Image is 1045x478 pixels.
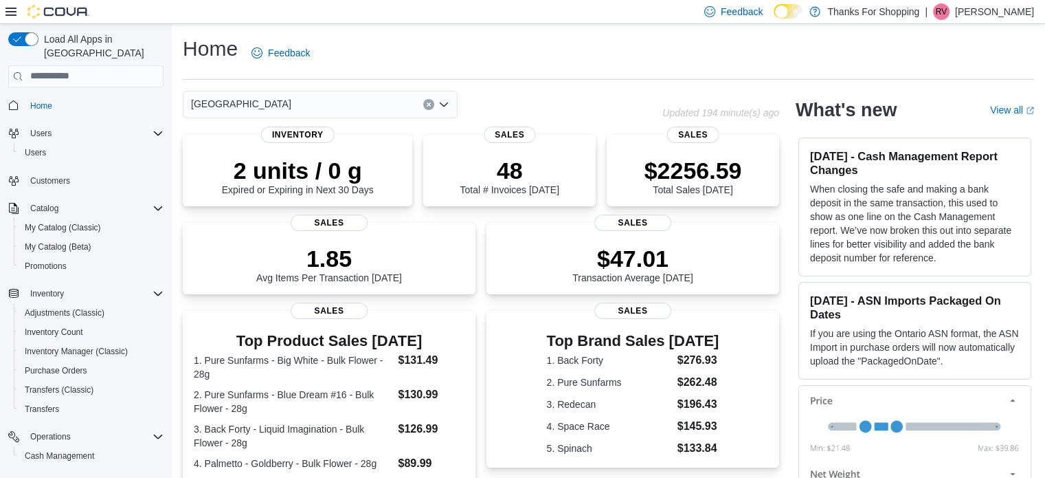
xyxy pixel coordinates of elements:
[721,5,763,19] span: Feedback
[222,157,374,184] p: 2 units / 0 g
[25,365,87,376] span: Purchase Orders
[25,172,164,189] span: Customers
[955,3,1034,20] p: [PERSON_NAME]
[398,455,464,472] dd: $89.99
[291,215,368,231] span: Sales
[3,284,169,303] button: Inventory
[222,157,374,195] div: Expired or Expiring in Next 30 Days
[256,245,402,283] div: Avg Items Per Transaction [DATE]
[14,143,169,162] button: Users
[14,446,169,466] button: Cash Management
[268,46,310,60] span: Feedback
[19,305,110,321] a: Adjustments (Classic)
[25,200,64,217] button: Catalog
[398,387,464,403] dd: $130.99
[19,258,72,274] a: Promotions
[423,99,434,110] button: Clear input
[3,171,169,191] button: Customers
[19,382,164,398] span: Transfers (Classic)
[30,100,52,111] span: Home
[25,222,101,233] span: My Catalog (Classic)
[19,343,164,360] span: Inventory Manager (Classic)
[810,182,1020,265] p: When closing the safe and making a bank deposit in the same transaction, this used to show as one...
[810,149,1020,177] h3: [DATE] - Cash Management Report Changes
[256,245,402,272] p: 1.85
[14,380,169,400] button: Transfers (Classic)
[30,128,52,139] span: Users
[19,219,106,236] a: My Catalog (Classic)
[19,401,65,417] a: Transfers
[25,346,128,357] span: Inventory Manager (Classic)
[191,96,291,112] span: [GEOGRAPHIC_DATA]
[925,3,928,20] p: |
[3,96,169,116] button: Home
[25,98,58,114] a: Home
[25,125,164,142] span: Users
[936,3,947,20] span: RV
[19,305,164,321] span: Adjustments (Classic)
[677,374,719,391] dd: $262.48
[827,3,919,20] p: Thanks For Shopping
[19,343,133,360] a: Inventory Manager (Classic)
[594,215,671,231] span: Sales
[30,431,71,442] span: Operations
[27,5,89,19] img: Cova
[25,241,91,252] span: My Catalog (Beta)
[547,333,719,349] h3: Top Brand Sales [DATE]
[990,105,1034,116] a: View allExternal link
[25,327,83,338] span: Inventory Count
[644,157,742,184] p: $2256.59
[438,99,449,110] button: Open list of options
[398,421,464,437] dd: $126.99
[25,147,46,158] span: Users
[19,144,164,161] span: Users
[25,285,164,302] span: Inventory
[14,323,169,342] button: Inventory Count
[398,352,464,369] dd: $131.49
[547,354,672,367] dt: 1. Back Forty
[14,218,169,237] button: My Catalog (Classic)
[810,327,1020,368] p: If you are using the Ontario ASN format, the ASN Import in purchase orders will now automatically...
[30,288,64,299] span: Inventory
[644,157,742,195] div: Total Sales [DATE]
[25,285,69,302] button: Inventory
[246,39,315,67] a: Feedback
[796,99,897,121] h2: What's new
[3,427,169,446] button: Operations
[25,404,59,415] span: Transfers
[484,127,535,143] span: Sales
[25,173,76,189] a: Customers
[25,307,104,318] span: Adjustments (Classic)
[291,303,368,319] span: Sales
[261,127,335,143] span: Inventory
[460,157,559,184] p: 48
[25,125,57,142] button: Users
[933,3,950,20] div: Rachelle Van Schijndel
[25,450,94,461] span: Cash Management
[547,420,672,433] dt: 4. Space Race
[194,333,464,349] h3: Top Product Sales [DATE]
[25,384,93,395] span: Transfers (Classic)
[677,440,719,457] dd: $133.84
[677,396,719,413] dd: $196.43
[19,362,164,379] span: Purchase Orders
[19,239,97,255] a: My Catalog (Beta)
[547,376,672,389] dt: 2. Pure Sunfarms
[25,200,164,217] span: Catalog
[25,261,67,272] span: Promotions
[594,303,671,319] span: Sales
[677,418,719,435] dd: $145.93
[19,219,164,236] span: My Catalog (Classic)
[183,35,238,63] h1: Home
[194,422,392,450] dt: 3. Back Forty - Liquid Imagination - Bulk Flower - 28g
[3,199,169,218] button: Catalog
[30,203,58,214] span: Catalog
[1026,107,1034,115] svg: External link
[14,303,169,323] button: Adjustments (Classic)
[194,457,392,470] dt: 4. Palmetto - Goldberry - Bulk Flower - 28g
[19,258,164,274] span: Promotions
[19,144,52,161] a: Users
[460,157,559,195] div: Total # Invoices [DATE]
[572,245,693,272] p: $47.01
